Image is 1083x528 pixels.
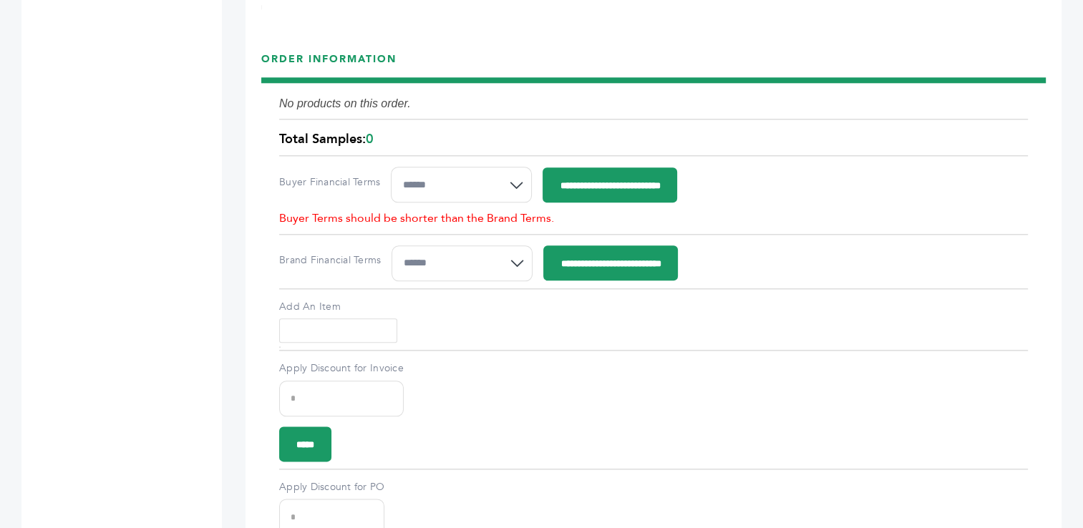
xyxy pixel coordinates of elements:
[279,97,411,109] i: No products on this order.
[279,480,384,494] label: Apply Discount for PO
[279,253,381,268] label: Brand Financial Terms
[366,130,374,148] span: 0
[261,52,1046,77] h3: ORDER INFORMATION
[279,210,1028,226] div: Buyer Terms should be shorter than the Brand Terms.
[279,361,404,376] label: Apply Discount for Invoice
[279,300,1028,314] label: Add An Item
[279,175,380,190] label: Buyer Financial Terms
[279,130,366,148] span: Total Samples:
